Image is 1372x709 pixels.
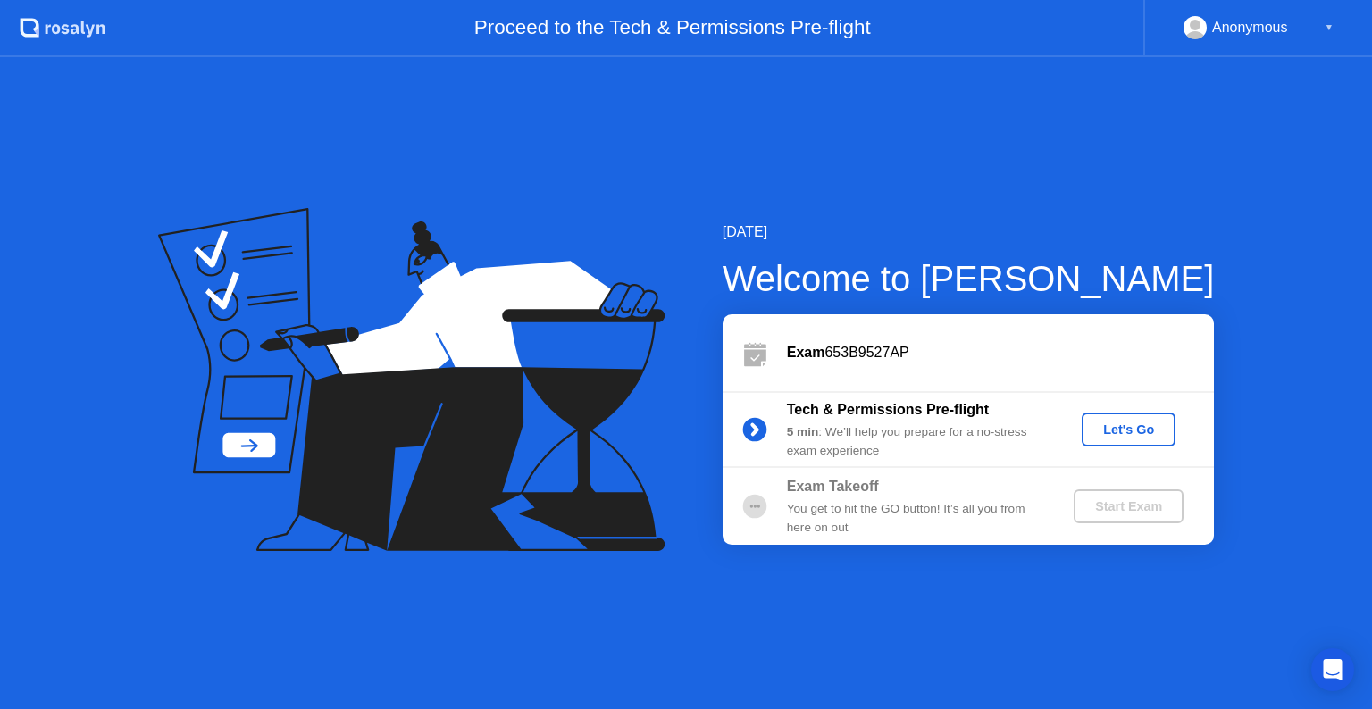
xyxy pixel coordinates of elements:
[1311,648,1354,691] div: Open Intercom Messenger
[723,221,1215,243] div: [DATE]
[1089,422,1168,437] div: Let's Go
[1082,413,1175,446] button: Let's Go
[787,402,989,417] b: Tech & Permissions Pre-flight
[1081,499,1176,513] div: Start Exam
[1212,16,1288,39] div: Anonymous
[787,345,825,360] b: Exam
[787,425,819,438] b: 5 min
[723,252,1215,305] div: Welcome to [PERSON_NAME]
[787,479,879,494] b: Exam Takeoff
[787,423,1044,460] div: : We’ll help you prepare for a no-stress exam experience
[1074,489,1184,523] button: Start Exam
[787,342,1214,363] div: 653B9527AP
[1325,16,1334,39] div: ▼
[787,500,1044,537] div: You get to hit the GO button! It’s all you from here on out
